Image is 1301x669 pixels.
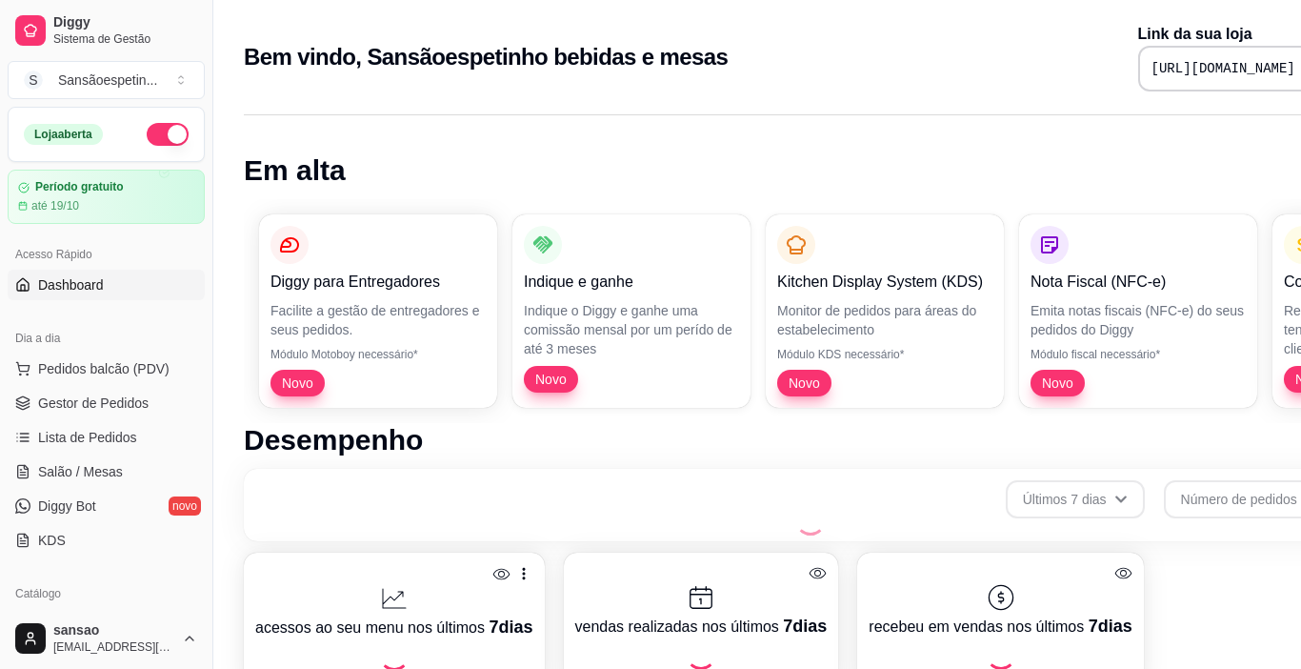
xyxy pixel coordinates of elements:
span: Sistema de Gestão [53,31,197,47]
span: [EMAIL_ADDRESS][DOMAIN_NAME] [53,639,174,655]
div: Loading [795,505,826,536]
button: Últimos 7 dias [1006,480,1145,518]
button: Kitchen Display System (KDS)Monitor de pedidos para áreas do estabelecimentoMódulo KDS necessário... [766,214,1004,408]
h2: Bem vindo, Sansãoespetinho bebidas e mesas [244,42,728,72]
a: Gestor de Pedidos [8,388,205,418]
span: 7 dias [783,617,827,636]
a: Dashboard [8,270,205,300]
a: Diggy Botnovo [8,491,205,521]
span: sansao [53,622,174,639]
a: Lista de Pedidos [8,422,205,453]
span: Novo [781,374,828,393]
div: Catálogo [8,578,205,609]
p: Nota Fiscal (NFC-e) [1031,271,1246,294]
a: Salão / Mesas [8,456,205,487]
button: Indique e ganheIndique o Diggy e ganhe uma comissão mensal por um perído de até 3 mesesNovo [512,214,751,408]
article: Período gratuito [35,180,124,194]
span: Novo [528,370,574,389]
button: Diggy para EntregadoresFacilite a gestão de entregadores e seus pedidos.Módulo Motoboy necessário... [259,214,497,408]
p: Módulo Motoboy necessário* [270,347,486,362]
p: Indique e ganhe [524,271,739,294]
span: Lista de Pedidos [38,428,137,447]
span: S [24,71,43,90]
span: 7 dias [1089,617,1132,636]
a: Período gratuitoaté 19/10 [8,170,205,224]
p: Módulo KDS necessário* [777,347,992,362]
pre: [URL][DOMAIN_NAME] [1151,59,1295,78]
div: Acesso Rápido [8,239,205,270]
span: Salão / Mesas [38,462,123,481]
button: sansao[EMAIL_ADDRESS][DOMAIN_NAME] [8,616,205,661]
p: vendas realizadas nos últimos [575,613,828,639]
span: 7 dias [489,618,532,637]
a: DiggySistema de Gestão [8,8,205,53]
a: KDS [8,525,205,556]
p: Diggy para Entregadores [270,271,486,294]
p: Indique o Diggy e ganhe uma comissão mensal por um perído de até 3 meses [524,301,739,358]
span: Diggy [53,14,197,31]
article: até 19/10 [31,198,79,213]
p: Módulo fiscal necessário* [1031,347,1246,362]
button: Pedidos balcão (PDV) [8,354,205,384]
div: Loja aberta [24,124,103,145]
p: Facilite a gestão de entregadores e seus pedidos. [270,301,486,339]
p: recebeu em vendas nos últimos [869,613,1131,639]
span: KDS [38,531,66,550]
span: Pedidos balcão (PDV) [38,359,170,378]
div: Sansãoespetin ... [58,71,157,90]
p: Emita notas fiscais (NFC-e) do seus pedidos do Diggy [1031,301,1246,339]
span: Diggy Bot [38,497,96,516]
button: Select a team [8,61,205,99]
span: Novo [1034,374,1081,393]
p: Monitor de pedidos para áreas do estabelecimento [777,301,992,339]
p: Kitchen Display System (KDS) [777,271,992,294]
p: acessos ao seu menu nos últimos [255,614,533,640]
button: Alterar Status [147,123,189,146]
div: Dia a dia [8,323,205,354]
span: Dashboard [38,275,104,294]
span: Novo [274,374,321,393]
button: Nota Fiscal (NFC-e)Emita notas fiscais (NFC-e) do seus pedidos do DiggyMódulo fiscal necessário*Novo [1019,214,1257,408]
span: Gestor de Pedidos [38,394,149,413]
